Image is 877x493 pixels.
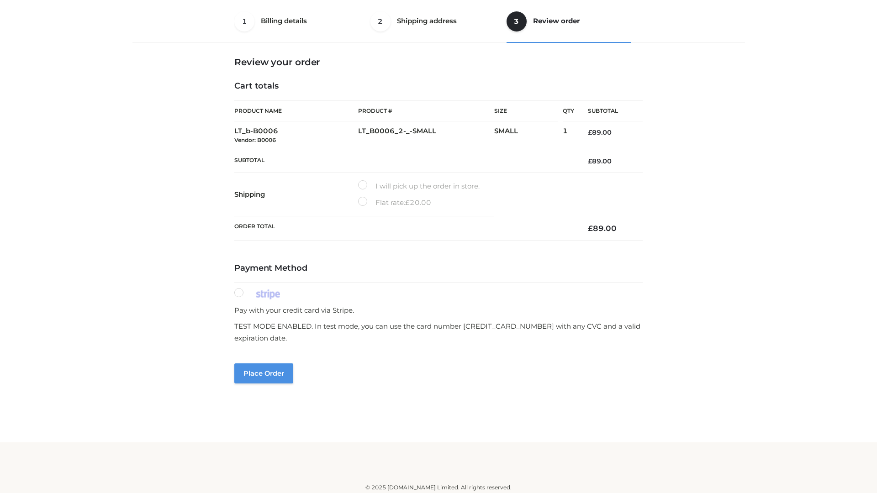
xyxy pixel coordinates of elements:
small: Vendor: B0006 [234,136,276,143]
td: SMALL [494,121,563,150]
th: Qty [563,100,574,121]
label: Flat rate: [358,197,431,209]
th: Product Name [234,100,358,121]
h4: Cart totals [234,81,643,91]
td: 1 [563,121,574,150]
span: £ [588,128,592,136]
bdi: 89.00 [588,224,617,233]
label: I will pick up the order in store. [358,180,480,192]
th: Subtotal [234,150,574,172]
th: Product # [358,100,494,121]
span: £ [588,224,593,233]
bdi: 89.00 [588,157,612,165]
h4: Payment Method [234,263,643,273]
th: Subtotal [574,101,643,121]
bdi: 89.00 [588,128,612,136]
p: TEST MODE ENABLED. In test mode, you can use the card number [CREDIT_CARD_NUMBER] with any CVC an... [234,320,643,344]
td: LT_b-B0006 [234,121,358,150]
th: Shipping [234,173,358,216]
h3: Review your order [234,57,643,68]
div: © 2025 [DOMAIN_NAME] Limited. All rights reserved. [136,483,741,492]
span: £ [588,157,592,165]
p: Pay with your credit card via Stripe. [234,304,643,316]
th: Size [494,101,558,121]
span: £ [405,198,410,207]
th: Order Total [234,216,574,241]
bdi: 20.00 [405,198,431,207]
td: LT_B0006_2-_-SMALL [358,121,494,150]
button: Place order [234,363,293,383]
